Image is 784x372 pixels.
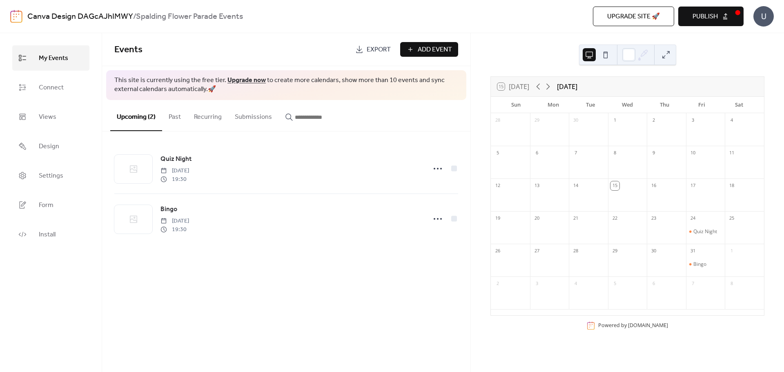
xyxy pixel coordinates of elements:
div: 17 [688,181,697,190]
a: Views [12,104,89,129]
a: Install [12,222,89,247]
a: Export [349,42,397,57]
a: Upgrade now [227,74,266,87]
div: Wed [609,97,646,113]
div: Tue [572,97,609,113]
span: Events [114,41,143,59]
div: Quiz Night [693,228,717,235]
div: 5 [493,149,502,158]
div: 29 [532,116,541,125]
img: logo [10,10,22,23]
div: Mon [535,97,572,113]
div: 9 [649,149,658,158]
button: Add Event [400,42,458,57]
a: [DOMAIN_NAME] [628,322,668,329]
div: 1 [727,247,736,256]
button: Upgrade site 🚀 [593,7,674,26]
div: Sat [720,97,757,113]
div: 30 [649,247,658,256]
div: 20 [532,214,541,223]
div: 3 [532,279,541,288]
div: Sun [497,97,535,113]
div: 16 [649,181,658,190]
span: Settings [39,169,63,183]
div: 28 [493,116,502,125]
div: 3 [688,116,697,125]
div: 6 [649,279,658,288]
div: Powered by [598,322,668,329]
div: 14 [571,181,580,190]
div: Bingo [686,261,725,267]
div: 19 [493,214,502,223]
div: Bingo [693,261,706,267]
span: Publish [693,12,718,22]
div: 27 [532,247,541,256]
span: Upgrade site 🚀 [607,12,660,22]
span: Quiz Night [160,154,192,164]
span: Bingo [160,205,177,214]
span: Export [367,45,391,55]
div: 6 [532,149,541,158]
a: Connect [12,75,89,100]
span: Views [39,111,56,124]
span: Form [39,199,53,212]
div: U [753,6,774,27]
button: Publish [678,7,744,26]
div: Thu [646,97,683,113]
div: 29 [610,247,619,256]
div: 15 [610,181,619,190]
a: Quiz Night [160,154,192,165]
div: 8 [727,279,736,288]
span: [DATE] [160,167,189,175]
div: 21 [571,214,580,223]
div: 1 [610,116,619,125]
div: 22 [610,214,619,223]
span: This site is currently using the free tier. to create more calendars, show more than 10 events an... [114,76,458,94]
div: 10 [688,149,697,158]
div: 23 [649,214,658,223]
span: 19:30 [160,175,189,184]
div: 7 [571,149,580,158]
span: Connect [39,81,64,94]
div: [DATE] [557,82,577,91]
a: Settings [12,163,89,188]
b: / [133,9,136,25]
div: 7 [688,279,697,288]
div: 4 [571,279,580,288]
div: 24 [688,214,697,223]
a: Form [12,192,89,218]
div: 30 [571,116,580,125]
span: Add Event [418,45,452,55]
span: Design [39,140,59,153]
a: Design [12,134,89,159]
span: [DATE] [160,217,189,225]
a: Canva Design DAGcAJhIMWY [27,9,133,25]
div: 2 [649,116,658,125]
div: 18 [727,181,736,190]
span: My Events [39,52,68,65]
span: Install [39,228,56,241]
div: 28 [571,247,580,256]
div: 25 [727,214,736,223]
button: Past [162,100,187,130]
div: 31 [688,247,697,256]
div: 5 [610,279,619,288]
div: 13 [532,181,541,190]
button: Submissions [228,100,278,130]
div: 12 [493,181,502,190]
div: 26 [493,247,502,256]
div: 2 [493,279,502,288]
div: 11 [727,149,736,158]
a: My Events [12,45,89,71]
div: 4 [727,116,736,125]
div: Quiz Night [686,228,725,235]
a: Bingo [160,204,177,215]
b: Spalding Flower Parade Events [136,9,243,25]
button: Recurring [187,100,228,130]
button: Upcoming (2) [110,100,162,131]
span: 19:30 [160,225,189,234]
div: 8 [610,149,619,158]
div: Fri [683,97,720,113]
